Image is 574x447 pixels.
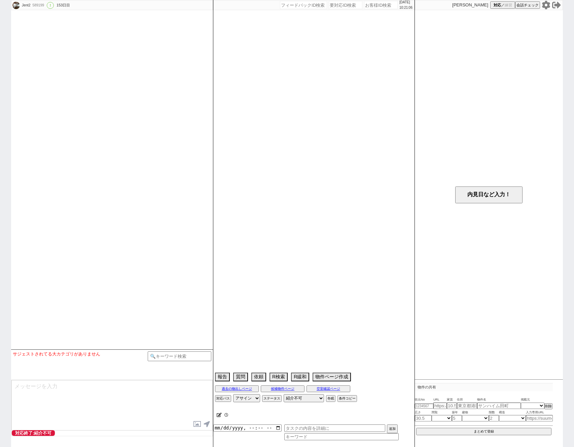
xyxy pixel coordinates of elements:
[307,385,350,392] button: 空室確認ページ
[30,3,45,8] div: 589199
[515,1,540,9] button: 会話チェック
[433,397,447,403] span: URL
[262,395,282,402] button: ステータス
[329,1,362,9] input: 要対応ID検索
[415,404,433,409] input: 1234567
[505,3,512,8] span: 練習
[57,3,70,8] div: 153日目
[326,395,335,402] button: 冬眠
[313,373,351,381] button: 物件ページ作成
[12,2,20,9] img: 0m05a98d77725134f30b0f34f50366e41b3a0b1cff53d1
[284,433,399,440] input: キーワード
[455,186,523,203] button: 内見日など入力！
[526,410,553,415] span: 入力専用URL
[447,403,457,409] input: 10.5
[462,410,489,415] span: 建物
[47,2,54,9] div: !
[447,397,457,403] span: 家賃
[415,397,433,403] span: 吹出No
[477,397,521,403] span: 物件名
[291,373,309,381] button: R緩和
[489,410,499,415] span: 階数
[148,351,211,361] input: 🔍キーワード検索
[489,415,499,421] input: 2
[215,395,231,402] button: 対応パス
[452,415,462,421] input: 5
[415,383,553,391] p: 物件の共有
[21,3,30,8] div: Jent2
[415,415,432,421] input: 30.5
[364,1,398,9] input: お客様ID検索
[452,410,462,415] span: 築年
[251,373,266,381] button: 依頼
[215,385,259,392] button: 過去の物出しページ
[452,2,488,8] p: [PERSON_NAME]
[494,3,501,8] span: 対応
[399,5,412,10] p: 10:21:06
[215,373,230,381] button: 報告
[261,385,304,392] button: 候補物件ページ
[337,395,357,402] button: 条件コピー
[477,403,521,409] input: サンハイム田町
[284,424,385,432] input: タスクの内容を詳細に
[280,1,327,9] input: フィードバックID検索
[13,351,148,357] div: サジェストされてる大カテゴリがありません
[233,373,248,381] button: 質問
[433,403,447,409] input: https://suumo.jp/chintai/jnc_000022489271
[387,424,398,433] button: 追加
[544,403,552,409] button: 削除
[499,410,526,415] span: 構造
[415,410,432,415] span: 広さ
[432,410,452,415] span: 間取
[270,373,288,381] button: R検索
[416,428,551,435] button: まとめて登録
[521,397,530,403] span: 掲載元
[457,397,477,403] span: 住所
[457,403,477,409] input: 東京都港区海岸３
[526,415,553,421] input: https://suumo.jp/chintai/jnc_000022489271
[490,1,515,9] button: 対応／練習
[12,430,55,436] span: 対応終了:紹介不可
[516,3,539,8] span: 会話チェック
